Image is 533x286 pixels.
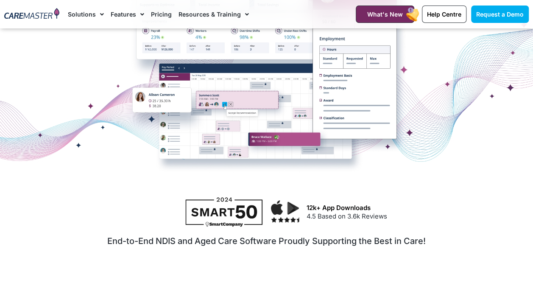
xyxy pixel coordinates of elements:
[367,11,403,18] span: What's New
[427,11,461,18] span: Help Centre
[4,8,59,20] img: CareMaster Logo
[9,236,524,246] h2: End-to-End NDIS and Aged Care Software Proudly Supporting the Best in Care!
[307,204,525,212] h3: 12k+ App Downloads
[476,11,524,18] span: Request a Demo
[471,6,529,23] a: Request a Demo
[307,212,525,222] p: 4.5 Based on 3.6k Reviews
[356,6,414,23] a: What's New
[422,6,466,23] a: Help Centre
